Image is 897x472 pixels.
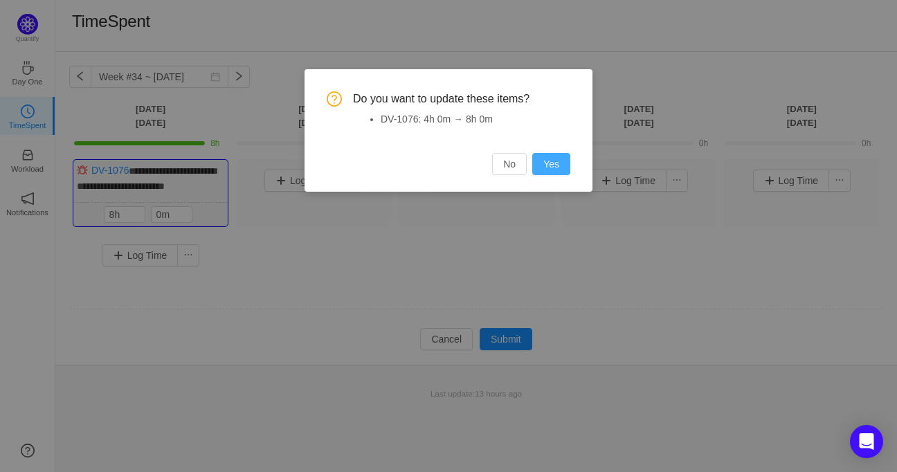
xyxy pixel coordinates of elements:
button: Yes [532,153,570,175]
span: Do you want to update these items? [353,91,570,107]
div: Open Intercom Messenger [850,425,883,458]
li: DV-1076: 4h 0m → 8h 0m [381,112,570,127]
button: No [492,153,527,175]
i: icon: question-circle [327,91,342,107]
